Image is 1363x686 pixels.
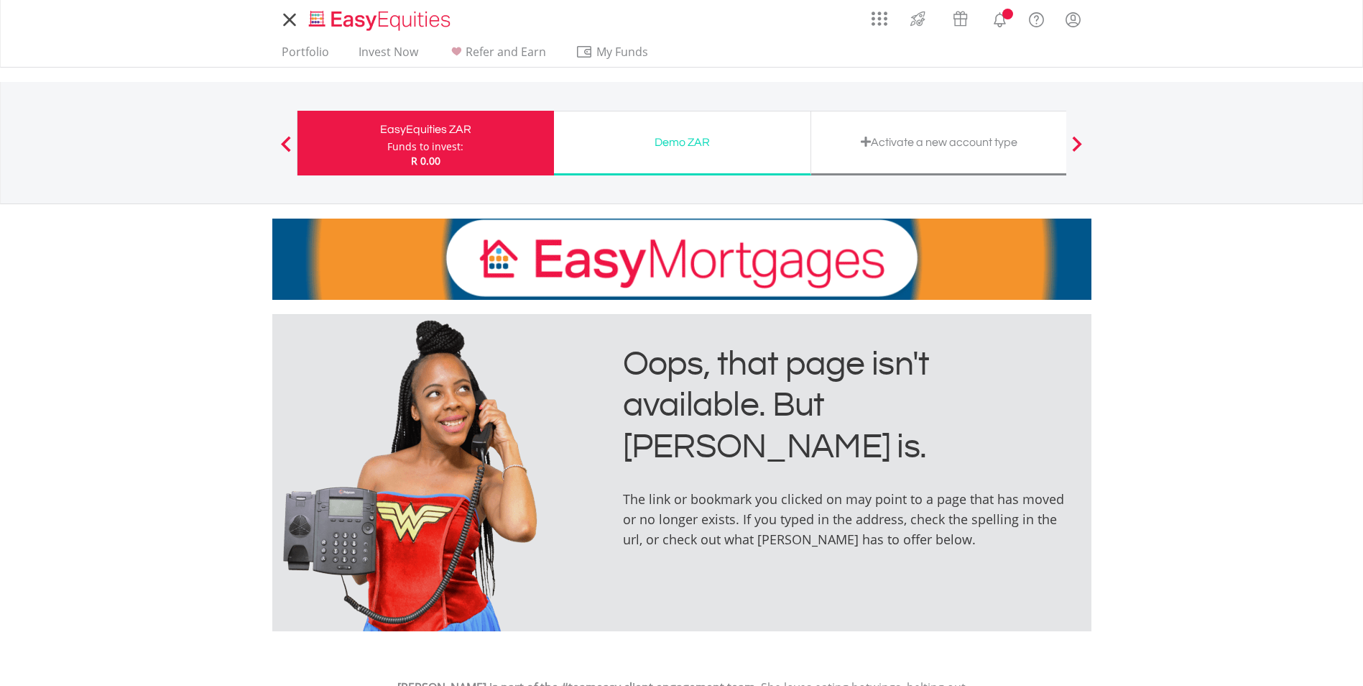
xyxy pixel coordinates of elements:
span: R 0.00 [411,154,440,168]
a: Portfolio [276,45,335,67]
p: The link or bookmark you clicked on may point to a page that has moved or no longer exists. If yo... [623,489,1075,549]
a: AppsGrid [862,4,897,27]
span: Oops, that page isn't available. But [PERSON_NAME] is. [623,347,930,465]
img: grid-menu-icon.svg [872,11,887,27]
div: Funds to invest: [387,140,463,154]
a: Vouchers [939,4,981,30]
span: Refer and Earn [466,44,546,60]
div: Demo ZAR [563,132,802,152]
div: EasyEquities ZAR [306,119,545,140]
img: thrive-v2.svg [906,7,930,30]
img: vouchers-v2.svg [948,7,972,30]
a: FAQ's and Support [1018,4,1055,32]
a: My Profile [1055,4,1091,35]
a: Refer and Earn [442,45,552,67]
a: Home page [303,4,456,32]
a: Invest Now [353,45,424,67]
img: EasyEquities_Logo.png [306,9,456,32]
div: Activate a new account type [820,132,1059,152]
img: EasyMortage Promotion Banner [272,219,1091,300]
a: Notifications [981,4,1018,32]
span: My Funds [576,42,670,61]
